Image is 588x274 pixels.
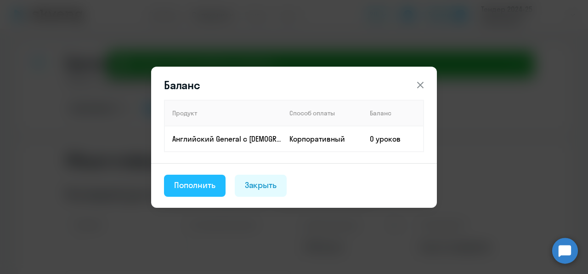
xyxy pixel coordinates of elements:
[164,175,226,197] button: Пополнить
[245,179,277,191] div: Закрыть
[172,134,282,144] p: Английский General с [DEMOGRAPHIC_DATA] преподавателем
[235,175,287,197] button: Закрыть
[174,179,215,191] div: Пополнить
[362,126,424,152] td: 0 уроков
[164,100,282,126] th: Продукт
[282,100,362,126] th: Способ оплаты
[282,126,362,152] td: Корпоративный
[151,78,437,92] header: Баланс
[362,100,424,126] th: Баланс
